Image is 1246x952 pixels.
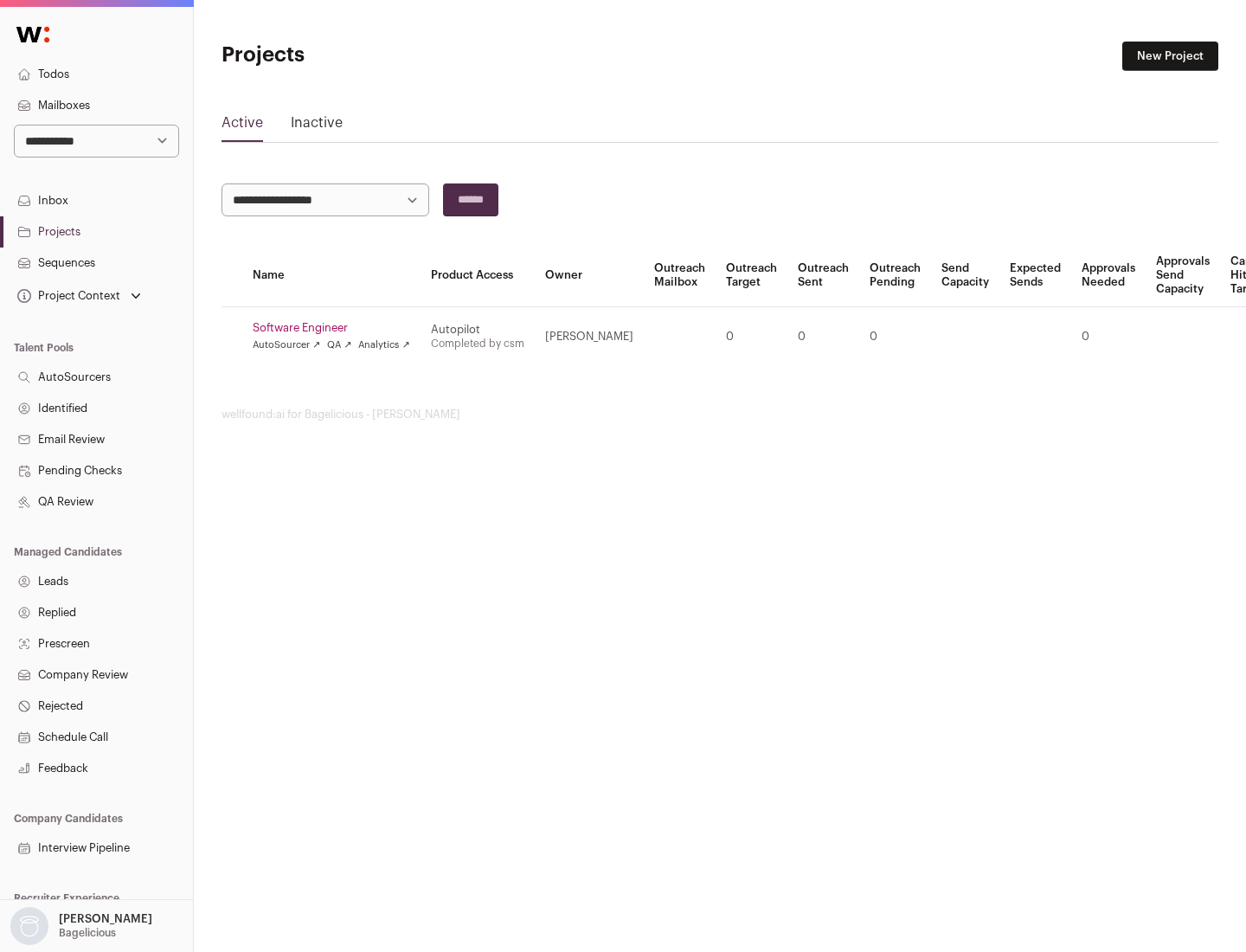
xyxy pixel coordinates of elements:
[931,244,999,307] th: Send Capacity
[787,244,859,307] th: Outreach Sent
[999,244,1071,307] th: Expected Sends
[1071,307,1146,367] td: 0
[1122,42,1218,71] a: New Project
[421,244,535,307] th: Product Access
[358,338,409,352] a: Analytics ↗
[535,244,644,307] th: Owner
[535,307,644,367] td: [PERSON_NAME]
[7,17,59,52] img: Wellfound
[787,307,859,367] td: 0
[716,244,787,307] th: Outreach Target
[222,408,1218,421] footer: wellfound:ai for Bagelicious - [PERSON_NAME]
[859,307,931,367] td: 0
[253,338,320,352] a: AutoSourcer ↗
[222,113,263,140] a: Active
[253,321,410,335] a: Software Engineer
[14,284,145,308] button: Open dropdown
[431,323,524,337] div: Autopilot
[14,289,120,303] div: Project Context
[291,113,343,140] a: Inactive
[10,907,48,945] img: nopic.png
[1146,244,1220,307] th: Approvals Send Capacity
[327,338,351,352] a: QA ↗
[222,42,554,69] h1: Projects
[59,926,116,940] p: Bagelicious
[431,338,524,349] a: Completed by csm
[1071,244,1146,307] th: Approvals Needed
[859,244,931,307] th: Outreach Pending
[242,244,421,307] th: Name
[644,244,716,307] th: Outreach Mailbox
[7,907,156,945] button: Open dropdown
[59,912,152,926] p: [PERSON_NAME]
[716,307,787,367] td: 0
